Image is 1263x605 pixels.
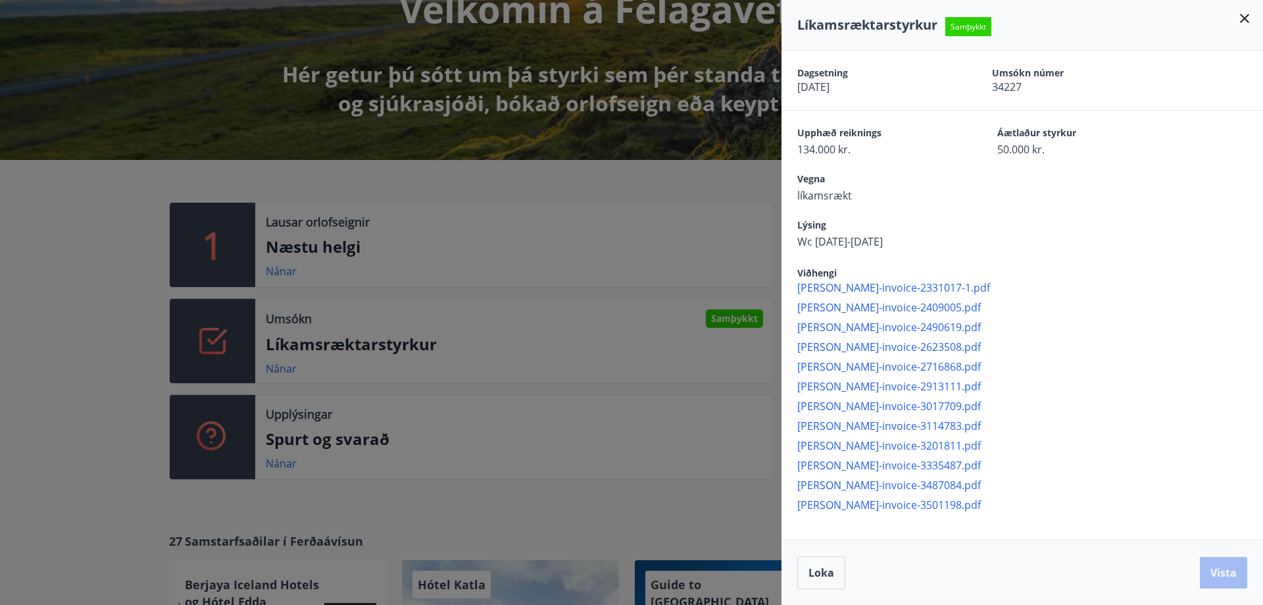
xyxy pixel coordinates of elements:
button: Loka [797,556,845,589]
span: Samþykkt [945,17,991,36]
span: [PERSON_NAME]-invoice-2409005.pdf [797,300,1263,315]
span: [PERSON_NAME]-invoice-3201811.pdf [797,438,1263,453]
span: [PERSON_NAME]-invoice-2331017-1.pdf [797,280,1263,295]
span: Vegna [797,172,951,188]
span: 134.000 kr. [797,142,951,157]
span: [PERSON_NAME]-invoice-3114783.pdf [797,419,1263,433]
span: Lýsing [797,219,951,234]
span: Wc [DATE]-[DATE] [797,234,951,249]
span: Upphæð reiknings [797,126,951,142]
span: Umsókn númer [992,66,1141,80]
span: [PERSON_NAME]-invoice-2913111.pdf [797,379,1263,394]
span: Áætlaður styrkur [997,126,1151,142]
span: Loka [808,566,834,580]
span: [DATE] [797,80,946,94]
span: 50.000 kr. [997,142,1151,157]
span: [PERSON_NAME]-invoice-2490619.pdf [797,320,1263,334]
span: [PERSON_NAME]-invoice-3501198.pdf [797,498,1263,512]
span: [PERSON_NAME]-invoice-3487084.pdf [797,478,1263,492]
span: Dagsetning [797,66,946,80]
span: Viðhengi [797,267,837,279]
span: Líkamsræktarstyrkur [797,16,937,34]
span: [PERSON_NAME]-invoice-3017709.pdf [797,399,1263,413]
span: 34227 [992,80,1141,94]
span: [PERSON_NAME]-invoice-2716868.pdf [797,359,1263,374]
span: líkamsrækt [797,188,951,203]
span: [PERSON_NAME]-invoice-2623508.pdf [797,340,1263,354]
span: [PERSON_NAME]-invoice-3335487.pdf [797,458,1263,473]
